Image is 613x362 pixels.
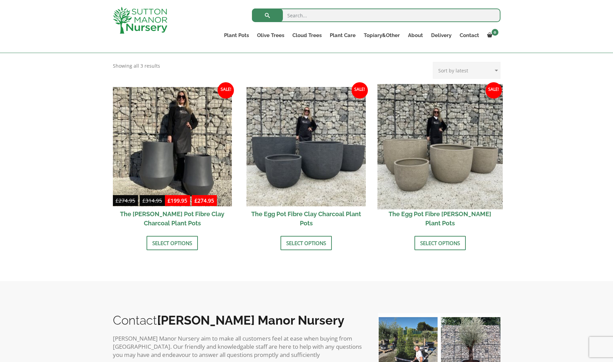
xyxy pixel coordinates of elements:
span: £ [194,197,198,204]
a: 0 [483,31,500,40]
b: [PERSON_NAME] Manor Nursery [157,313,344,327]
p: [PERSON_NAME] Manor Nursery aim to make all customers feel at ease when buying from [GEOGRAPHIC_D... [113,334,364,359]
a: Plant Care [326,31,360,40]
a: Select options for “The Egg Pot Fibre Clay Charcoal Plant Pots” [280,236,332,250]
img: logo [113,7,167,34]
bdi: 274.95 [194,197,214,204]
a: Topiary&Other [360,31,404,40]
span: 0 [492,29,498,36]
h2: The Egg Pot Fibre [PERSON_NAME] Plant Pots [380,206,500,231]
img: The Bien Hoa Pot Fibre Clay Charcoal Plant Pots [113,87,232,206]
a: Select options for “The Egg Pot Fibre Clay Champagne Plant Pots” [414,236,466,250]
a: Sale! The Egg Pot Fibre Clay Charcoal Plant Pots [246,87,366,231]
span: Sale! [352,82,368,99]
a: Cloud Trees [288,31,326,40]
input: Search... [252,8,500,22]
select: Shop order [433,62,500,79]
a: About [404,31,427,40]
h2: Contact [113,313,364,327]
bdi: 199.95 [168,197,187,204]
h2: The [PERSON_NAME] Pot Fibre Clay Charcoal Plant Pots [113,206,232,231]
a: Olive Trees [253,31,288,40]
del: - [113,196,165,206]
a: Sale! The Egg Pot Fibre [PERSON_NAME] Plant Pots [380,87,500,231]
a: Select options for “The Bien Hoa Pot Fibre Clay Charcoal Plant Pots” [147,236,198,250]
ins: - [165,196,217,206]
a: Sale! £274.95-£314.95 £199.95-£274.95 The [PERSON_NAME] Pot Fibre Clay Charcoal Plant Pots [113,87,232,231]
p: Showing all 3 results [113,62,160,70]
a: Delivery [427,31,456,40]
span: Sale! [486,82,502,99]
span: £ [116,197,119,204]
a: Plant Pots [220,31,253,40]
span: £ [142,197,146,204]
span: £ [168,197,171,204]
bdi: 274.95 [116,197,135,204]
a: Contact [456,31,483,40]
img: The Egg Pot Fibre Clay Champagne Plant Pots [377,84,503,209]
img: The Egg Pot Fibre Clay Charcoal Plant Pots [246,87,366,206]
h2: The Egg Pot Fibre Clay Charcoal Plant Pots [246,206,366,231]
span: Sale! [218,82,234,99]
bdi: 314.95 [142,197,162,204]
